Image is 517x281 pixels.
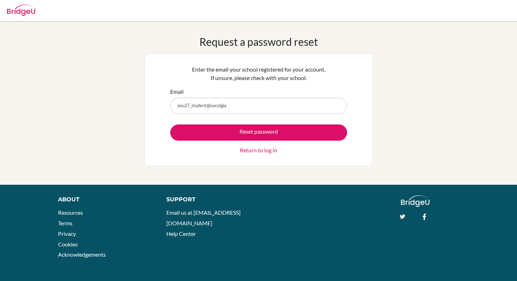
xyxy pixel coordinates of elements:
img: logo_white@2x-f4f0deed5e89b7ecb1c2cc34c3e3d731f90f0f143d5ea2071677605dd97b5244.png [401,195,429,207]
a: Return to log in [240,146,277,154]
button: Reset password [170,124,347,141]
a: Acknowledgements [58,251,106,258]
div: Support [166,195,251,204]
div: About [58,195,151,204]
img: Bridge-U [7,5,35,16]
label: Email [170,87,184,96]
a: Terms [58,220,72,226]
a: Cookies [58,241,78,248]
h1: Request a password reset [199,35,318,48]
a: Privacy [58,230,76,237]
a: Email us at [EMAIL_ADDRESS][DOMAIN_NAME] [166,209,241,226]
p: Enter the email your school registered for your account. If unsure, please check with your school. [170,65,347,82]
a: Resources [58,209,83,216]
a: Help Center [166,230,196,237]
